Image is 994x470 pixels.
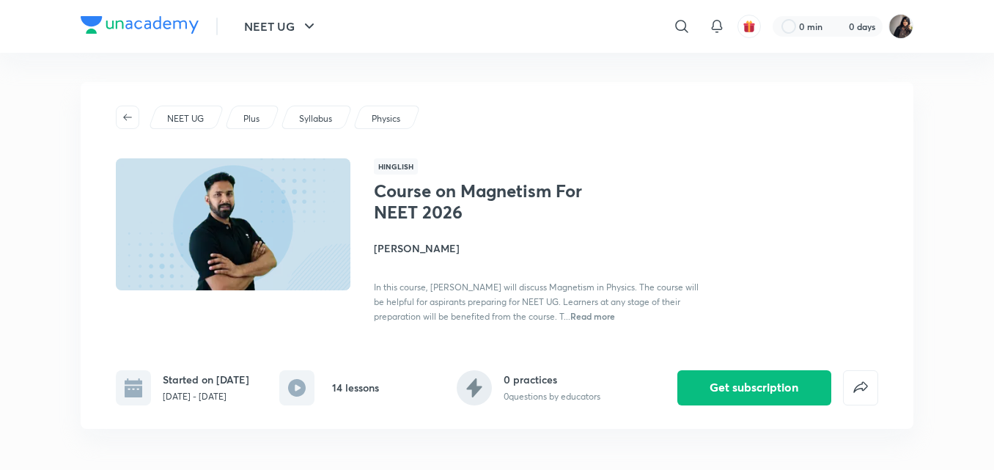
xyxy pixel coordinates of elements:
h4: [PERSON_NAME] [374,240,702,256]
span: Hinglish [374,158,418,175]
h1: Course on Magnetism For NEET 2026 [374,180,614,223]
h6: 14 lessons [332,380,379,395]
p: [DATE] - [DATE] [163,390,249,403]
a: Physics [369,112,403,125]
button: false [843,370,878,405]
a: Plus [241,112,262,125]
button: avatar [737,15,761,38]
span: In this course, [PERSON_NAME] will discuss Magnetism in Physics. The course will be helpful for a... [374,282,699,322]
h6: 0 practices [504,372,600,387]
a: Syllabus [297,112,335,125]
img: Afeera M [888,14,913,39]
span: Read more [570,310,615,322]
p: NEET UG [167,112,204,125]
button: Get subscription [677,370,831,405]
img: streak [831,19,846,34]
p: Plus [243,112,259,125]
p: Syllabus [299,112,332,125]
a: Company Logo [81,16,199,37]
a: NEET UG [165,112,207,125]
p: Physics [372,112,400,125]
img: Company Logo [81,16,199,34]
img: Thumbnail [114,157,353,292]
h6: Started on [DATE] [163,372,249,387]
button: NEET UG [235,12,327,41]
p: 0 questions by educators [504,390,600,403]
img: avatar [743,20,756,33]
